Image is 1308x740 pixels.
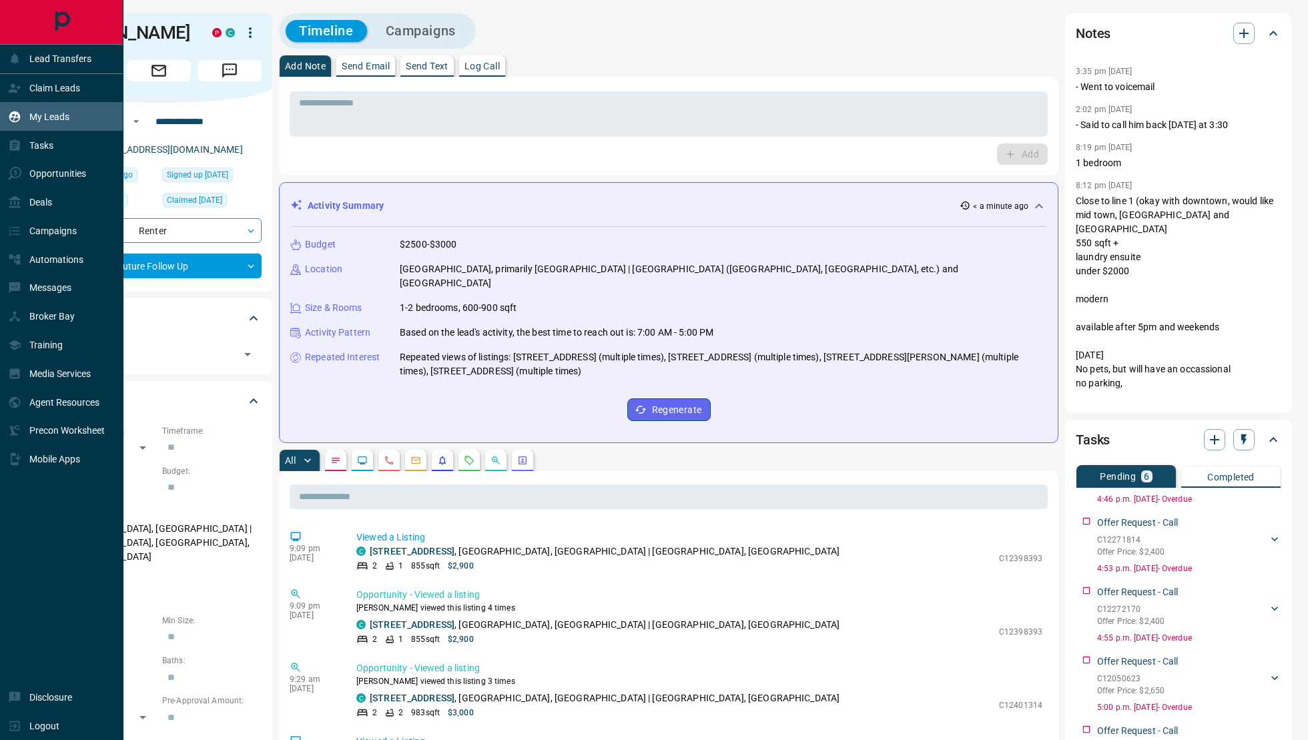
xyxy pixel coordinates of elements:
p: Send Email [342,61,390,71]
div: condos.ca [356,546,366,556]
p: Offer Request - Call [1097,655,1179,669]
p: - Went to voicemail [1076,80,1281,94]
p: $3,000 [448,707,474,719]
svg: Lead Browsing Activity [357,455,368,466]
p: 3:35 pm [DATE] [1076,67,1132,76]
div: C12271814Offer Price: $2,400 [1097,531,1281,561]
div: Future Follow Up [56,254,262,278]
svg: Emails [410,455,421,466]
p: - Said to call him back [DATE] at 3:30 [1076,118,1281,132]
div: C12272170Offer Price: $2,400 [1097,601,1281,630]
button: Open [128,113,144,129]
p: 4:55 p.m. [DATE] - Overdue [1097,632,1281,644]
p: Size & Rooms [305,301,362,315]
div: C12050623Offer Price: $2,650 [1097,670,1281,699]
p: 2 [398,707,403,719]
button: Timeline [286,20,367,42]
p: Close to line 1 (okay with downtown, would like mid town, [GEOGRAPHIC_DATA] and [GEOGRAPHIC_DATA]... [1076,194,1281,418]
p: [GEOGRAPHIC_DATA], [GEOGRAPHIC_DATA] | [GEOGRAPHIC_DATA], [GEOGRAPHIC_DATA], [GEOGRAPHIC_DATA] [56,518,262,568]
p: 1 bedroom [1076,156,1281,170]
p: All [285,456,296,465]
p: $2500-$3000 [400,238,456,252]
p: Activity Pattern [305,326,370,340]
div: Activity Summary< a minute ago [290,194,1047,218]
svg: Agent Actions [517,455,528,466]
div: Sat Jul 03 2021 [162,167,262,186]
p: 2 [372,707,377,719]
span: Message [198,60,262,81]
p: Budget: [162,465,262,477]
p: Offer Price: $2,400 [1097,615,1165,627]
p: $2,900 [448,633,474,645]
div: Tags [56,302,262,334]
p: 4:53 p.m. [DATE] - Overdue [1097,563,1281,575]
p: 1 [398,560,403,572]
p: 1 [398,633,403,645]
div: Renter [56,218,262,243]
p: , [GEOGRAPHIC_DATA], [GEOGRAPHIC_DATA] | [GEOGRAPHIC_DATA], [GEOGRAPHIC_DATA] [370,691,840,705]
div: property.ca [212,28,222,37]
svg: Notes [330,455,341,466]
p: Min Size: [162,615,262,627]
div: Tasks [1076,424,1281,456]
a: [EMAIL_ADDRESS][DOMAIN_NAME] [92,144,243,155]
a: [STREET_ADDRESS] [370,619,454,630]
p: Offer Request - Call [1097,585,1179,599]
p: 9:09 pm [290,601,336,611]
p: 9:09 pm [290,544,336,553]
p: 2 [372,633,377,645]
h1: [PERSON_NAME] [56,22,192,43]
span: Signed up [DATE] [167,168,228,181]
div: Sat Jan 25 2025 [162,193,262,212]
p: C12050623 [1097,673,1165,685]
p: C12398393 [999,552,1042,565]
p: C12272170 [1097,603,1165,615]
span: Email [127,60,191,81]
p: C12401314 [999,699,1042,711]
div: condos.ca [226,28,235,37]
p: Location [305,262,342,276]
p: , [GEOGRAPHIC_DATA], [GEOGRAPHIC_DATA] | [GEOGRAPHIC_DATA], [GEOGRAPHIC_DATA] [370,618,840,632]
svg: Opportunities [490,455,501,466]
p: Offer Request - Call [1097,724,1179,738]
p: 9:29 am [290,675,336,684]
p: C12271814 [1097,534,1165,546]
a: [STREET_ADDRESS] [370,693,454,703]
p: Motivation: [56,575,262,587]
p: Opportunity - Viewed a listing [356,588,1042,602]
button: Regenerate [627,398,711,421]
p: Repeated Interest [305,350,380,364]
div: Notes [1076,17,1281,49]
p: Viewed a Listing [356,530,1042,544]
p: Opportunity - Viewed a listing [356,661,1042,675]
p: Completed [1207,472,1255,482]
p: 5:00 p.m. [DATE] - Overdue [1097,701,1281,713]
p: 4:46 p.m. [DATE] - Overdue [1097,493,1281,505]
p: 1-2 bedrooms, 600-900 sqft [400,301,517,315]
p: [GEOGRAPHIC_DATA], primarily [GEOGRAPHIC_DATA] | [GEOGRAPHIC_DATA] ([GEOGRAPHIC_DATA], [GEOGRAPHI... [400,262,1047,290]
h2: Tasks [1076,429,1110,450]
svg: Requests [464,455,474,466]
p: Add Note [285,61,326,71]
p: , [GEOGRAPHIC_DATA], [GEOGRAPHIC_DATA] | [GEOGRAPHIC_DATA], [GEOGRAPHIC_DATA] [370,544,840,559]
p: < a minute ago [973,200,1028,212]
svg: Listing Alerts [437,455,448,466]
p: [DATE] [290,684,336,693]
p: 855 sqft [411,560,440,572]
p: 983 sqft [411,707,440,719]
p: 855 sqft [411,633,440,645]
p: [DATE] [290,553,336,563]
p: C12398393 [999,626,1042,638]
p: 2:02 pm [DATE] [1076,105,1132,114]
button: Campaigns [372,20,469,42]
p: 6 [1144,472,1149,481]
button: Open [238,345,257,364]
p: [PERSON_NAME] viewed this listing 3 times [356,675,1042,687]
p: Offer Request - Call [1097,516,1179,530]
p: Pending [1100,472,1136,481]
p: [DATE] [290,611,336,620]
h2: Notes [1076,23,1110,44]
p: Repeated views of listings: [STREET_ADDRESS] (multiple times), [STREET_ADDRESS] (multiple times),... [400,350,1047,378]
a: [STREET_ADDRESS] [370,546,454,557]
p: [PERSON_NAME] viewed this listing 4 times [356,602,1042,614]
